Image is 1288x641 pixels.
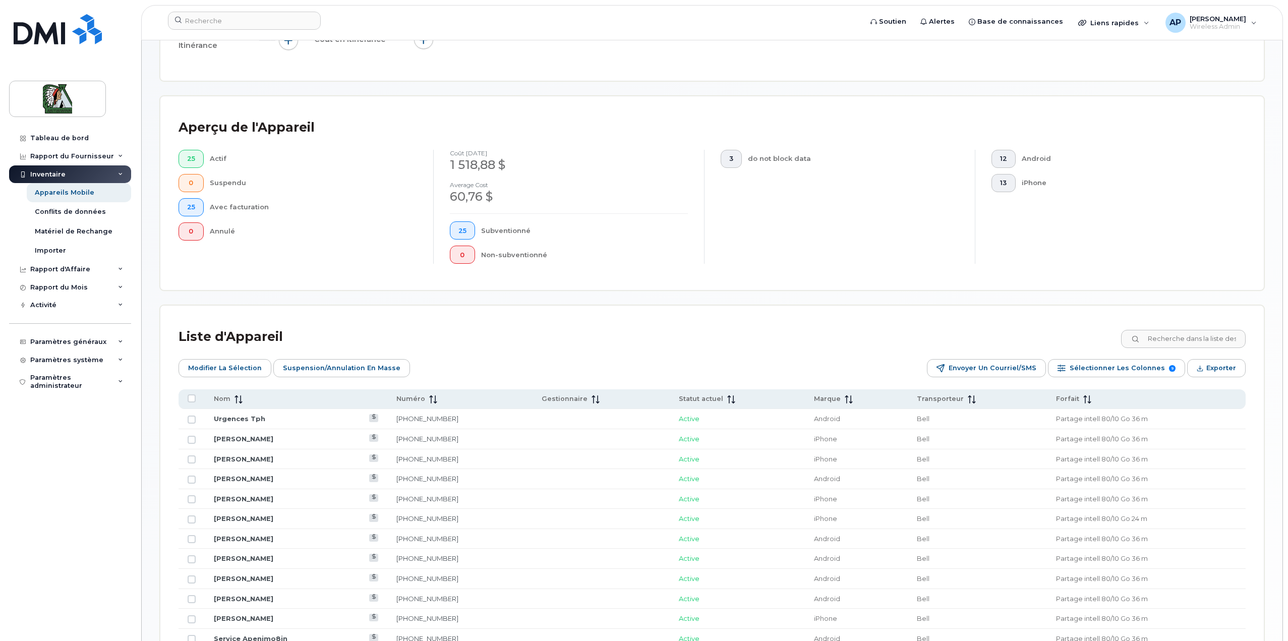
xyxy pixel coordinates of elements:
[179,30,259,51] span: Utilisation en Itinérance
[187,155,195,163] span: 25
[1056,614,1148,622] span: Partage intell 80/10 Go 36 m
[179,198,204,216] button: 25
[1056,574,1148,582] span: Partage intell 80/10 Go 36 m
[679,415,699,423] span: Active
[369,434,379,442] a: View Last Bill
[369,494,379,502] a: View Last Bill
[210,174,418,192] div: Suspendu
[369,554,379,561] a: View Last Bill
[214,475,273,483] a: [PERSON_NAME]
[1070,361,1165,376] span: Sélectionner les colonnes
[962,12,1070,32] a: Base de connaissances
[450,246,475,264] button: 0
[917,595,929,603] span: Bell
[814,455,837,463] span: iPhone
[1056,495,1148,503] span: Partage intell 80/10 Go 36 m
[679,535,699,543] span: Active
[1056,554,1148,562] span: Partage intell 80/10 Go 36 m
[679,514,699,522] span: Active
[1169,365,1176,372] span: 9
[214,595,273,603] a: [PERSON_NAME]
[458,251,466,259] span: 0
[814,574,840,582] span: Android
[814,495,837,503] span: iPhone
[927,359,1046,377] button: Envoyer un courriel/SMS
[1169,17,1181,29] span: AP
[369,474,379,482] a: View Last Bill
[458,227,466,235] span: 25
[214,574,273,582] a: [PERSON_NAME]
[1056,514,1147,522] span: Partage intell 80/10 Go 24 m
[214,415,265,423] a: Urgences Tph
[396,595,458,603] a: [PHONE_NUMBER]
[481,246,688,264] div: Non-subventionné
[1000,155,1007,163] span: 12
[679,394,723,403] span: Statut actuel
[1056,595,1148,603] span: Partage intell 80/10 Go 36 m
[917,574,929,582] span: Bell
[917,554,929,562] span: Bell
[369,594,379,602] a: View Last Bill
[214,514,273,522] a: [PERSON_NAME]
[1206,361,1236,376] span: Exporter
[396,455,458,463] a: [PHONE_NUMBER]
[1056,415,1148,423] span: Partage intell 80/10 Go 36 m
[214,435,273,443] a: [PERSON_NAME]
[917,514,929,522] span: Bell
[814,514,837,522] span: iPhone
[1000,179,1007,187] span: 13
[214,394,230,403] span: Nom
[1056,394,1079,403] span: Forfait
[369,534,379,542] a: View Last Bill
[210,222,418,241] div: Annulé
[396,535,458,543] a: [PHONE_NUMBER]
[214,614,273,622] a: [PERSON_NAME]
[863,12,913,32] a: Soutien
[396,475,458,483] a: [PHONE_NUMBER]
[991,150,1016,168] button: 12
[991,174,1016,192] button: 13
[450,150,688,156] h4: coût [DATE]
[917,495,929,503] span: Bell
[679,595,699,603] span: Active
[917,535,929,543] span: Bell
[369,614,379,621] a: View Last Bill
[679,574,699,582] span: Active
[396,514,458,522] a: [PHONE_NUMBER]
[1090,19,1139,27] span: Liens rapides
[1190,23,1246,31] span: Wireless Admin
[917,455,929,463] span: Bell
[679,455,699,463] span: Active
[214,455,273,463] a: [PERSON_NAME]
[1190,15,1246,23] span: [PERSON_NAME]
[679,614,699,622] span: Active
[542,394,588,403] span: Gestionnaire
[187,227,195,236] span: 0
[977,17,1063,27] span: Base de connaissances
[721,150,742,168] button: 3
[369,574,379,581] a: View Last Bill
[679,495,699,503] span: Active
[917,475,929,483] span: Bell
[748,150,959,168] div: do not block data
[1071,13,1156,33] div: Liens rapides
[679,475,699,483] span: Active
[369,514,379,521] a: View Last Bill
[1056,455,1148,463] span: Partage intell 80/10 Go 36 m
[1187,359,1246,377] button: Exporter
[814,435,837,443] span: iPhone
[917,614,929,622] span: Bell
[283,361,400,376] span: Suspension/Annulation en masse
[814,475,840,483] span: Android
[450,182,688,188] h4: Average cost
[729,155,733,163] span: 3
[1022,174,1230,192] div: iPhone
[179,324,283,350] div: Liste d'Appareil
[369,454,379,462] a: View Last Bill
[917,394,964,403] span: Transporteur
[214,554,273,562] a: [PERSON_NAME]
[168,12,321,30] input: Recherche
[214,495,273,503] a: [PERSON_NAME]
[917,435,929,443] span: Bell
[179,359,271,377] button: Modifier la sélection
